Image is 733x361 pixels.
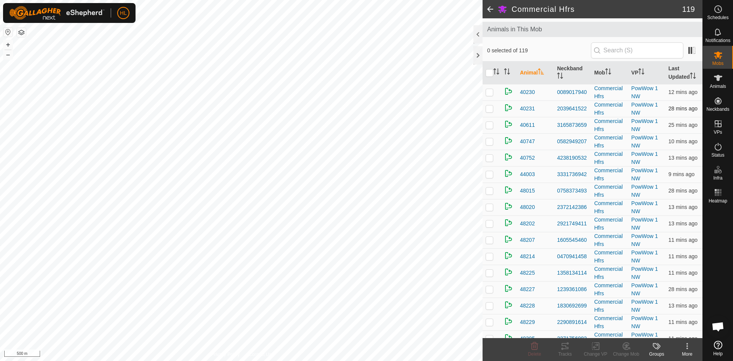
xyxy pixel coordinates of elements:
[631,282,658,296] a: PowWow 1 NW
[709,199,727,203] span: Heatmap
[668,138,697,144] span: 15 Sept 2025, 2:57 pm
[520,220,535,228] span: 48202
[631,266,658,280] a: PowWow 1 NW
[554,62,591,84] th: Neckband
[504,317,513,326] img: returning on
[631,85,658,99] a: PowWow 1 NW
[628,62,665,84] th: VP
[631,118,658,132] a: PowWow 1 NW
[594,249,625,265] div: Commercial Hfrs
[665,62,702,84] th: Last Updated
[594,265,625,281] div: Commercial Hfrs
[520,105,535,113] span: 40231
[528,351,541,357] span: Delete
[504,267,513,277] img: returning on
[631,200,658,214] a: PowWow 1 NW
[605,70,611,76] p-sorticon: Activate to sort
[3,40,13,49] button: +
[504,152,513,162] img: returning on
[520,253,535,261] span: 48214
[557,203,588,211] div: 2372142386
[9,6,105,20] img: Gallagher Logo
[594,314,625,330] div: Commercial Hfrs
[504,136,513,145] img: returning on
[594,150,625,166] div: Commercial Hfrs
[668,171,694,177] span: 15 Sept 2025, 2:57 pm
[550,351,580,358] div: Tracks
[594,199,625,215] div: Commercial Hfrs
[557,335,588,343] div: 2271756082
[631,134,658,149] a: PowWow 1 NW
[668,303,697,309] span: 15 Sept 2025, 2:53 pm
[504,251,513,260] img: returning on
[706,38,730,43] span: Notifications
[668,105,697,112] span: 15 Sept 2025, 2:39 pm
[520,302,535,310] span: 48228
[594,232,625,248] div: Commercial Hfrs
[713,176,722,180] span: Infra
[668,319,697,325] span: 15 Sept 2025, 2:56 pm
[557,269,588,277] div: 1358134114
[504,87,513,96] img: returning on
[520,269,535,277] span: 48225
[631,315,658,329] a: PowWow 1 NW
[594,183,625,199] div: Commercial Hfrs
[504,120,513,129] img: returning on
[557,170,588,178] div: 3331736942
[520,170,535,178] span: 44003
[520,236,535,244] span: 48207
[641,351,672,358] div: Groups
[631,299,658,313] a: PowWow 1 NW
[249,351,271,358] a: Contact Us
[668,253,697,259] span: 15 Sept 2025, 2:55 pm
[504,284,513,293] img: returning on
[580,351,611,358] div: Change VP
[594,117,625,133] div: Commercial Hfrs
[557,220,588,228] div: 2921749411
[504,202,513,211] img: returning on
[690,74,696,80] p-sorticon: Activate to sort
[591,42,683,58] input: Search (S)
[631,249,658,264] a: PowWow 1 NW
[611,351,641,358] div: Change Mob
[711,153,724,157] span: Status
[504,169,513,178] img: returning on
[668,335,697,342] span: 15 Sept 2025, 2:55 pm
[17,28,26,37] button: Map Layers
[557,187,588,195] div: 0758373493
[591,62,628,84] th: Mob
[557,74,563,80] p-sorticon: Activate to sort
[631,102,658,116] a: PowWow 1 NW
[668,122,697,128] span: 15 Sept 2025, 2:41 pm
[538,70,544,76] p-sorticon: Activate to sort
[504,333,513,342] img: returning on
[504,70,510,76] p-sorticon: Activate to sort
[557,88,588,96] div: 0089017940
[557,105,588,113] div: 2039641522
[594,282,625,298] div: Commercial Hfrs
[713,351,723,356] span: Help
[557,285,588,293] div: 1239361086
[3,50,13,59] button: –
[493,70,499,76] p-sorticon: Activate to sort
[638,70,644,76] p-sorticon: Activate to sort
[631,151,658,165] a: PowWow 1 NW
[120,9,127,17] span: HL
[672,351,702,358] div: More
[520,318,535,326] span: 48229
[710,84,726,89] span: Animals
[668,188,697,194] span: 15 Sept 2025, 2:39 pm
[557,121,588,129] div: 3165873659
[3,28,13,37] button: Reset Map
[707,315,730,338] div: Open chat
[557,253,588,261] div: 0470941458
[631,167,658,181] a: PowWow 1 NW
[487,47,591,55] span: 0 selected of 119
[714,130,722,134] span: VPs
[520,335,535,343] span: 49305
[520,121,535,129] span: 40611
[594,84,625,100] div: Commercial Hfrs
[520,154,535,162] span: 40752
[504,185,513,194] img: returning on
[557,302,588,310] div: 1830692699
